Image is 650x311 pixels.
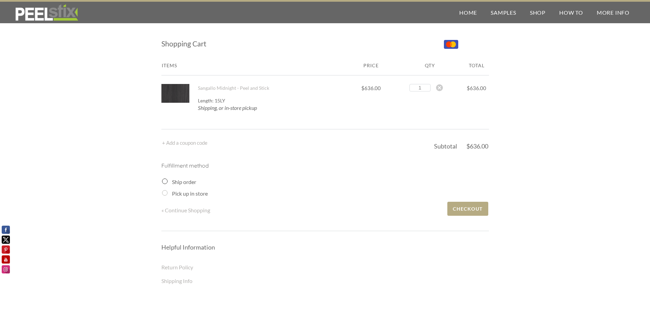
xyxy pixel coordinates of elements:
td: $636.00 [466,139,488,152]
a: « Continue Shopping [161,206,447,214]
a: How To [552,2,590,23]
span: « Continue Shopping [161,207,210,213]
a: Shop [523,2,552,23]
a: Shipping Info [161,278,192,284]
th: Total [464,61,489,75]
a: Samples [484,2,523,23]
a: + Add a coupon code [162,140,207,146]
a: More Info [590,2,636,23]
label: Ship order [172,179,196,185]
div: Delete item [436,84,443,91]
th: Price [347,61,395,75]
td: $636.00 [464,75,489,121]
div: Shopping Cart [161,40,353,48]
a: Checkout [447,202,488,216]
a: Home [452,2,484,23]
div: Length: 15LY [198,98,347,104]
i: Shipping, or in-store pickup [198,104,257,111]
th: Qty [395,61,464,75]
a: Sangallo Midnight - Peel and Stick [198,85,269,91]
td: Subtotal [434,139,466,152]
img: REFACE SUPPLIES [14,4,80,21]
p: Fulfillment method [161,161,489,176]
label: Pick up in store [172,190,208,197]
div: $636.00 [347,84,395,92]
a: Return Policy [161,264,193,270]
th: Items [161,61,189,75]
h4: Helpful Information [161,243,489,251]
